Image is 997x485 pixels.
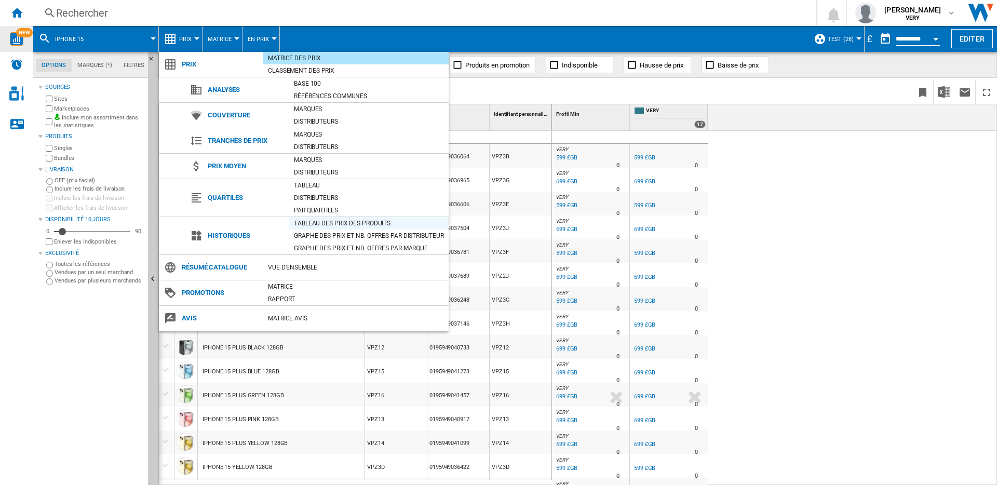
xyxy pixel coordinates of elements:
div: Matrice AVIS [263,313,449,324]
span: Promotions [177,286,263,300]
div: Classement des prix [263,65,449,76]
div: Vue d'ensemble [263,262,449,273]
span: Résumé catalogue [177,260,263,275]
span: Analyses [203,83,289,97]
span: Avis [177,311,263,326]
div: Tableau [289,180,449,191]
div: Distributeurs [289,167,449,178]
span: Prix moyen [203,159,289,173]
div: Matrice des prix [263,53,449,63]
div: Rapport [263,294,449,304]
div: Matrice [263,281,449,292]
div: Marques [289,129,449,140]
div: Base 100 [289,78,449,89]
div: Distributeurs [289,142,449,152]
div: Graphe des prix et nb. offres par marque [289,243,449,253]
div: Par quartiles [289,205,449,215]
span: Prix [177,57,263,72]
div: Marques [289,104,449,114]
span: Quartiles [203,191,289,205]
div: Marques [289,155,449,165]
div: Tableau des prix des produits [289,218,449,228]
div: Références communes [289,91,449,101]
div: Graphe des prix et nb. offres par distributeur [289,231,449,241]
span: Historiques [203,228,289,243]
span: Couverture [203,108,289,123]
div: Distributeurs [289,193,449,203]
span: Tranches de prix [203,133,289,148]
div: Distributeurs [289,116,449,127]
